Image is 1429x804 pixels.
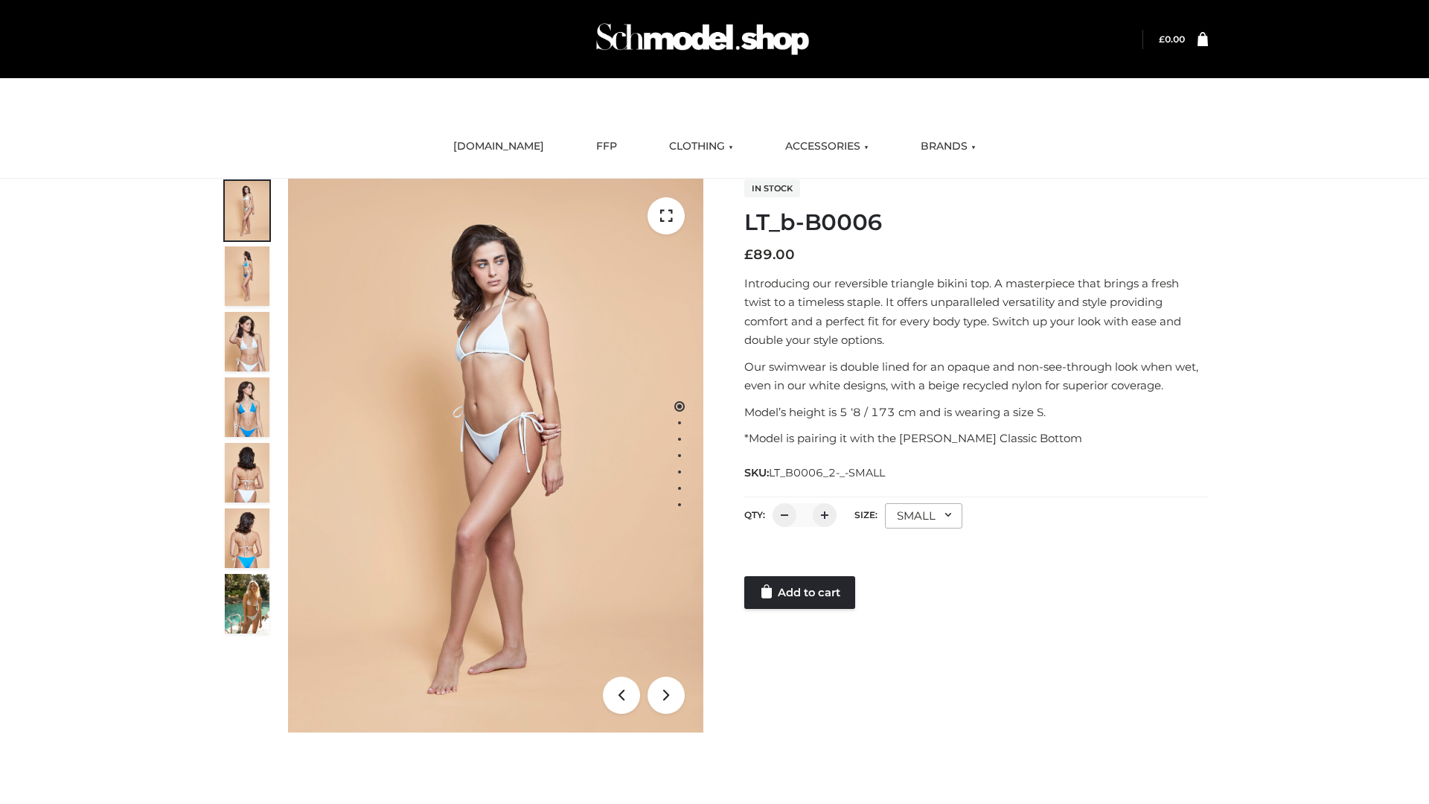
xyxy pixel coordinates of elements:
[225,508,269,568] img: ArielClassicBikiniTop_CloudNine_AzureSky_OW114ECO_8-scaled.jpg
[744,403,1208,422] p: Model’s height is 5 ‘8 / 173 cm and is wearing a size S.
[225,443,269,502] img: ArielClassicBikiniTop_CloudNine_AzureSky_OW114ECO_7-scaled.jpg
[288,179,703,733] img: ArielClassicBikiniTop_CloudNine_AzureSky_OW114ECO_1
[658,130,744,163] a: CLOTHING
[744,464,886,482] span: SKU:
[225,574,269,634] img: Arieltop_CloudNine_AzureSky2.jpg
[1159,33,1185,45] a: £0.00
[225,377,269,437] img: ArielClassicBikiniTop_CloudNine_AzureSky_OW114ECO_4-scaled.jpg
[1159,33,1165,45] span: £
[1159,33,1185,45] bdi: 0.00
[225,181,269,240] img: ArielClassicBikiniTop_CloudNine_AzureSky_OW114ECO_1-scaled.jpg
[909,130,987,163] a: BRANDS
[442,130,555,163] a: [DOMAIN_NAME]
[744,429,1208,448] p: *Model is pairing it with the [PERSON_NAME] Classic Bottom
[591,10,814,68] img: Schmodel Admin 964
[774,130,880,163] a: ACCESSORIES
[225,246,269,306] img: ArielClassicBikiniTop_CloudNine_AzureSky_OW114ECO_2-scaled.jpg
[854,509,877,520] label: Size:
[744,246,795,263] bdi: 89.00
[225,312,269,371] img: ArielClassicBikiniTop_CloudNine_AzureSky_OW114ECO_3-scaled.jpg
[744,509,765,520] label: QTY:
[769,466,885,479] span: LT_B0006_2-_-SMALL
[885,503,962,529] div: SMALL
[744,179,800,197] span: In stock
[744,357,1208,395] p: Our swimwear is double lined for an opaque and non-see-through look when wet, even in our white d...
[744,576,855,609] a: Add to cart
[744,246,753,263] span: £
[744,274,1208,350] p: Introducing our reversible triangle bikini top. A masterpiece that brings a fresh twist to a time...
[585,130,628,163] a: FFP
[744,209,1208,236] h1: LT_b-B0006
